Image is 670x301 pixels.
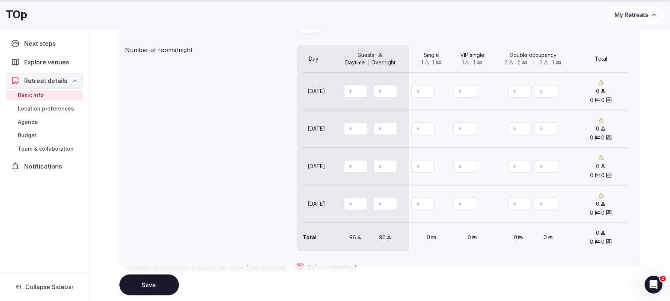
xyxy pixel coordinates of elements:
a: Explore venues [6,54,83,70]
span: 0 [601,209,605,217]
span: Agenda [18,118,38,126]
span: 0 [601,96,605,104]
span: Budget [18,132,36,139]
a: Basic info [6,90,83,100]
button: 0 [596,87,606,95]
div: [DATE] [303,87,330,95]
button: 0 [601,134,612,141]
span: 2 [517,59,520,66]
button: 2 [517,59,528,66]
span: 1 [433,59,435,66]
button: 0 [601,238,612,246]
a: Agenda [6,117,83,127]
span: 1 [462,59,464,66]
button: 0 [590,96,601,104]
div: Total [303,229,330,246]
span: 0 [590,238,593,246]
span: Location preferences [18,105,74,112]
span: 0 [601,238,605,246]
span: 0 [601,134,605,141]
div: 0 [420,229,443,246]
span: 2 [540,59,543,66]
button: My Retreats [608,6,664,24]
button: 0 [596,200,606,208]
div: Overnight [372,59,396,66]
span: 0 [596,229,600,237]
a: Budget [6,130,83,141]
button: 2 [540,59,549,66]
button: We're considering it [297,264,304,270]
button: 0 [596,229,606,237]
span: 2 [505,59,508,66]
span: 0 [590,172,593,179]
div: 0 [536,234,560,241]
span: My Retreats [615,11,648,19]
button: 1 [421,59,430,66]
span: 0 [596,87,600,95]
div: Double occupancy [500,51,566,59]
span: 0 [596,163,600,170]
div: [DATE] [303,125,330,132]
div: [DATE] [303,200,330,208]
button: 0 [590,238,601,246]
button: 1 [462,59,470,66]
button: 1 [473,59,483,66]
button: Save [119,274,179,295]
span: 0 [590,134,593,141]
div: [DATE] [303,163,330,170]
a: Next steps [6,36,83,51]
h1: TOp [6,7,27,22]
a: Team & collaboration [6,144,83,154]
div: 0 [506,234,530,241]
button: 0 [601,96,612,104]
span: Retreat details [24,76,67,85]
div: Single [417,51,446,59]
span: Next steps [24,39,59,48]
span: Collapse Sidebar [25,283,74,291]
div: Daytime [346,59,365,66]
div: 96 [344,234,368,241]
div: Guests [330,51,411,59]
span: 0 [590,209,593,217]
div: 0 [460,229,484,246]
button: 2 [505,59,514,66]
a: Location preferences [6,103,83,114]
button: 0 [601,172,612,179]
div: Day [309,55,324,63]
div: Total [574,55,628,63]
span: 0 [596,200,600,208]
a: Notifications [6,158,83,174]
span: 2 [660,276,666,282]
div: 96 [374,234,397,241]
label: We're considering it [297,263,634,271]
div: Number of rooms/night [125,42,291,54]
button: 0 [601,209,612,217]
span: 0 [590,96,593,104]
div: Considering more than 2 people per room (with separate beds)? [125,260,291,281]
span: 0 [596,125,600,132]
span: Team & collaboration [18,145,74,153]
button: 0 [596,163,606,170]
button: 1 [552,59,561,66]
button: Collapse Sidebar [6,279,83,295]
button: 1 [433,59,442,66]
iframe: To enrich screen reader interactions, please activate Accessibility in Grammarly extension settings [645,276,663,294]
span: Basic info [18,92,44,99]
span: 1 [421,59,423,66]
button: 0 [590,209,601,217]
span: 1 [473,59,475,66]
button: 0 [590,172,601,179]
button: 0 [596,125,606,132]
span: Notifications [24,162,65,171]
button: 0 [590,134,601,141]
span: 0 [601,172,605,179]
span: Explore venues [24,58,72,67]
div: VIP single [458,51,487,59]
span: 1 [552,59,554,66]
